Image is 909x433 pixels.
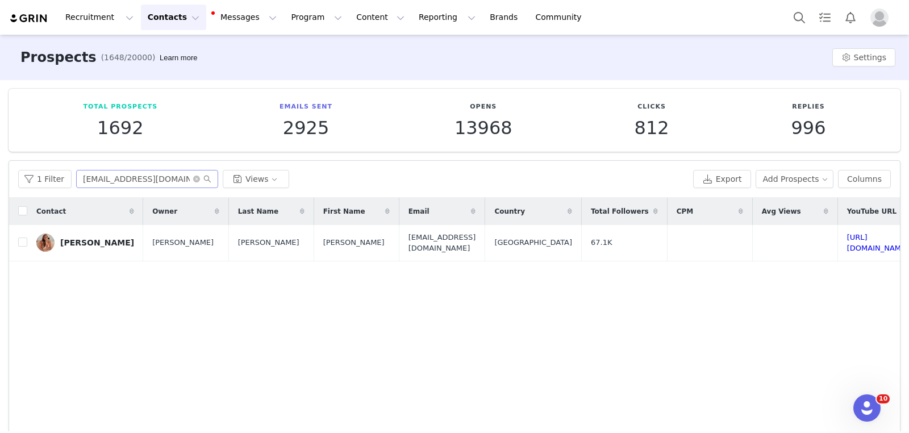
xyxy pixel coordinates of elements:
button: Search [787,5,812,30]
span: Email [408,206,430,216]
a: Brands [483,5,528,30]
span: [PERSON_NAME] [152,237,214,248]
button: Program [284,5,349,30]
iframe: Intercom live chat [853,394,881,422]
input: Search... [76,170,218,188]
span: [EMAIL_ADDRESS][DOMAIN_NAME] [408,232,476,254]
button: 1 Filter [18,170,72,188]
p: 2925 [280,118,332,138]
img: grin logo [9,13,49,24]
p: Opens [454,102,512,112]
button: Contacts [141,5,206,30]
span: Total Followers [591,206,649,216]
span: YouTube URL [847,206,897,216]
p: Total Prospects [83,102,157,112]
span: CPM [677,206,694,216]
button: Messages [207,5,283,30]
button: Reporting [412,5,482,30]
img: placeholder-profile.jpg [870,9,889,27]
span: 10 [877,394,890,403]
span: Contact [36,206,66,216]
span: First Name [323,206,365,216]
p: 996 [791,118,825,138]
h3: Prospects [20,47,97,68]
button: Add Prospects [756,170,834,188]
p: Emails Sent [280,102,332,112]
p: Replies [791,102,825,112]
button: Columns [838,170,891,188]
span: Owner [152,206,177,216]
p: 13968 [454,118,512,138]
button: Views [223,170,289,188]
div: [PERSON_NAME] [60,238,134,247]
button: Export [693,170,751,188]
i: icon: search [203,175,211,183]
a: [PERSON_NAME] [36,234,134,252]
p: 1692 [83,118,157,138]
button: Profile [864,9,900,27]
span: [PERSON_NAME] [323,237,385,248]
button: Recruitment [59,5,140,30]
p: 812 [635,118,669,138]
button: Notifications [838,5,863,30]
p: Clicks [635,102,669,112]
span: 67.1K [591,237,612,248]
button: Settings [832,48,895,66]
span: [PERSON_NAME] [238,237,299,248]
a: Community [529,5,594,30]
a: Tasks [812,5,837,30]
i: icon: close-circle [193,176,200,182]
span: Last Name [238,206,279,216]
span: (1648/20000) [101,52,156,64]
button: Content [349,5,411,30]
span: [GEOGRAPHIC_DATA] [494,237,572,248]
div: Tooltip anchor [157,52,199,64]
img: 0d2bed59-6943-47c0-a05f-eac1f6ecd7b8.jpg [36,234,55,252]
span: Avg Views [762,206,801,216]
a: [URL][DOMAIN_NAME] [847,233,909,253]
span: Country [494,206,525,216]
